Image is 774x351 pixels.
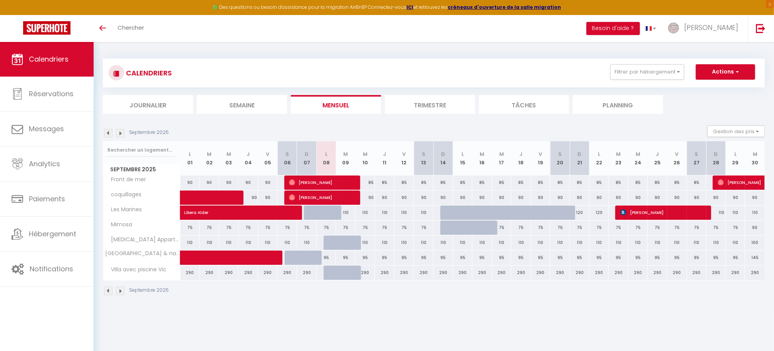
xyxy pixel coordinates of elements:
div: 95 [628,251,648,265]
div: 290 [687,266,707,280]
div: 75 [317,221,336,235]
div: 75 [706,221,726,235]
th: 08 [317,141,336,175]
div: 85 [433,175,453,190]
div: 90 [395,191,414,205]
div: 75 [589,221,609,235]
img: ... [668,22,679,33]
span: [PERSON_NAME] [289,190,354,205]
div: 90 [687,191,707,205]
abbr: M [480,150,484,158]
th: 22 [589,141,609,175]
div: 110 [414,206,433,220]
th: 11 [375,141,395,175]
div: 90 [356,191,375,205]
span: [GEOGRAPHIC_DATA] & nature en famille, 8 pers, parking [104,251,181,256]
span: Chercher [118,23,144,32]
abbr: M [363,150,368,158]
abbr: M [616,150,621,158]
th: 21 [570,141,589,175]
div: 290 [667,266,687,280]
th: 28 [706,141,726,175]
div: 95 [414,251,433,265]
th: 12 [395,141,414,175]
span: Libera Alder [184,201,290,216]
img: Super Booking [23,21,71,35]
a: créneaux d'ouverture de la salle migration [448,4,561,10]
abbr: M [636,150,640,158]
th: 23 [609,141,628,175]
div: 75 [356,221,375,235]
th: 24 [628,141,648,175]
th: 25 [648,141,667,175]
div: 290 [277,266,297,280]
div: 110 [726,206,745,220]
div: 85 [531,175,551,190]
div: 110 [219,236,239,250]
div: 110 [589,236,609,250]
th: 02 [200,141,219,175]
div: 95 [550,251,570,265]
th: 07 [297,141,317,175]
div: 75 [219,221,239,235]
div: 290 [414,266,433,280]
div: 290 [550,266,570,280]
div: 145 [745,251,765,265]
div: 95 [395,251,414,265]
div: 90 [238,175,258,190]
th: 26 [667,141,687,175]
div: 95 [433,251,453,265]
th: 18 [511,141,531,175]
div: 85 [395,175,414,190]
div: 110 [297,236,317,250]
div: 120 [570,206,589,220]
li: Mensuel [291,95,381,114]
a: Libera Alder [180,206,200,220]
div: 110 [375,236,395,250]
div: 85 [628,175,648,190]
th: 17 [492,141,512,175]
div: 110 [433,236,453,250]
div: 110 [609,236,628,250]
div: 110 [550,236,570,250]
span: [MEDICAL_DATA] Appartement vic [104,236,181,244]
div: 95 [609,251,628,265]
strong: ICI [406,4,413,10]
abbr: J [656,150,659,158]
div: 85 [648,175,667,190]
abbr: L [325,150,327,158]
abbr: J [383,150,386,158]
div: 95 [317,251,336,265]
div: 75 [492,221,512,235]
div: 290 [531,266,551,280]
div: 90 [628,191,648,205]
div: 95 [648,251,667,265]
div: 290 [609,266,628,280]
div: 290 [570,266,589,280]
div: 90 [258,191,278,205]
div: 110 [667,236,687,250]
div: 75 [414,221,433,235]
div: 110 [258,236,278,250]
div: 110 [628,236,648,250]
div: 290 [628,266,648,280]
div: 85 [609,175,628,190]
div: 90 [706,191,726,205]
div: 290 [648,266,667,280]
div: 75 [550,221,570,235]
div: 110 [336,206,356,220]
abbr: D [578,150,581,158]
abbr: D [714,150,718,158]
span: Notifications [30,264,73,274]
div: 110 [726,236,745,250]
div: 290 [258,266,278,280]
span: Calendriers [29,54,69,64]
a: Chercher [112,15,150,42]
div: 75 [531,221,551,235]
div: 110 [570,236,589,250]
div: 90 [258,175,278,190]
div: 85 [550,175,570,190]
th: 15 [453,141,473,175]
div: 110 [277,236,297,250]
